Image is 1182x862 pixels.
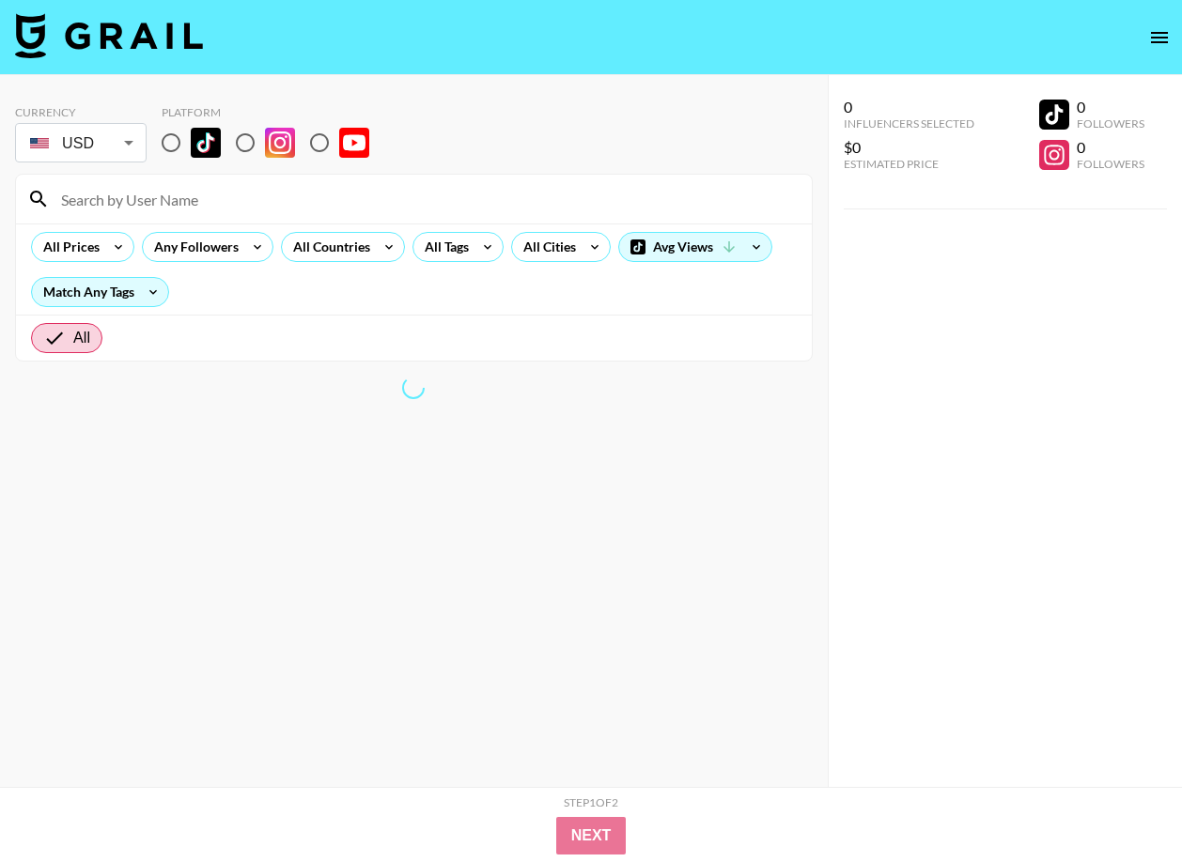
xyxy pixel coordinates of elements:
[162,105,384,119] div: Platform
[413,233,473,261] div: All Tags
[556,817,627,854] button: Next
[1141,19,1178,56] button: open drawer
[191,128,221,158] img: TikTok
[32,278,168,306] div: Match Any Tags
[844,116,974,131] div: Influencers Selected
[844,98,974,116] div: 0
[512,233,580,261] div: All Cities
[619,233,771,261] div: Avg Views
[282,233,374,261] div: All Countries
[143,233,242,261] div: Any Followers
[844,157,974,171] div: Estimated Price
[844,138,974,157] div: $0
[15,13,203,58] img: Grail Talent
[1077,116,1144,131] div: Followers
[32,233,103,261] div: All Prices
[339,128,369,158] img: YouTube
[1077,138,1144,157] div: 0
[265,128,295,158] img: Instagram
[564,795,618,809] div: Step 1 of 2
[50,184,801,214] input: Search by User Name
[1077,157,1144,171] div: Followers
[19,127,143,160] div: USD
[15,105,147,119] div: Currency
[398,372,429,403] span: Refreshing lists, bookers, clients, countries, tags, cities, talent, talent...
[73,327,90,349] span: All
[1077,98,1144,116] div: 0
